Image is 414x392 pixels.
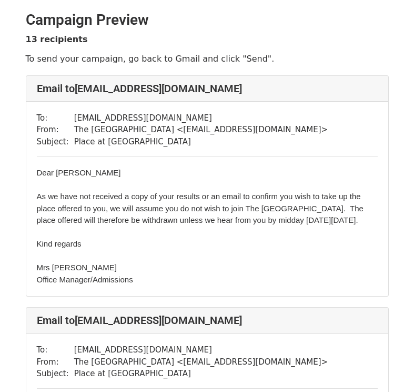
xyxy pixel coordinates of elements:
[37,274,378,286] div: Office Manager/Admissions
[74,112,328,124] td: [EMAIL_ADDRESS][DOMAIN_NAME]
[37,238,378,250] div: Kind regards
[74,368,328,380] td: Place at [GEOGRAPHIC_DATA]
[37,167,378,179] div: Dear [PERSON_NAME]
[26,11,389,29] h2: Campaign Preview
[74,356,328,368] td: The [GEOGRAPHIC_DATA] < [EMAIL_ADDRESS][DOMAIN_NAME] >
[37,136,74,148] td: Subject:
[74,344,328,356] td: [EMAIL_ADDRESS][DOMAIN_NAME]
[37,82,378,95] h4: Email to [EMAIL_ADDRESS][DOMAIN_NAME]
[37,262,378,274] div: Mrs [PERSON_NAME]
[37,314,378,327] h4: Email to [EMAIL_ADDRESS][DOMAIN_NAME]
[37,191,378,227] div: As we have not received a copy of your results or an email to confirm you wish to take up the pla...
[37,356,74,368] td: From:
[37,344,74,356] td: To:
[74,136,328,148] td: Place at [GEOGRAPHIC_DATA]
[37,368,74,380] td: Subject:
[26,53,389,64] p: To send your campaign, go back to Gmail and click "Send".
[74,124,328,136] td: The [GEOGRAPHIC_DATA] < [EMAIL_ADDRESS][DOMAIN_NAME] >
[26,34,88,44] strong: 13 recipients
[37,112,74,124] td: To:
[37,124,74,136] td: From:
